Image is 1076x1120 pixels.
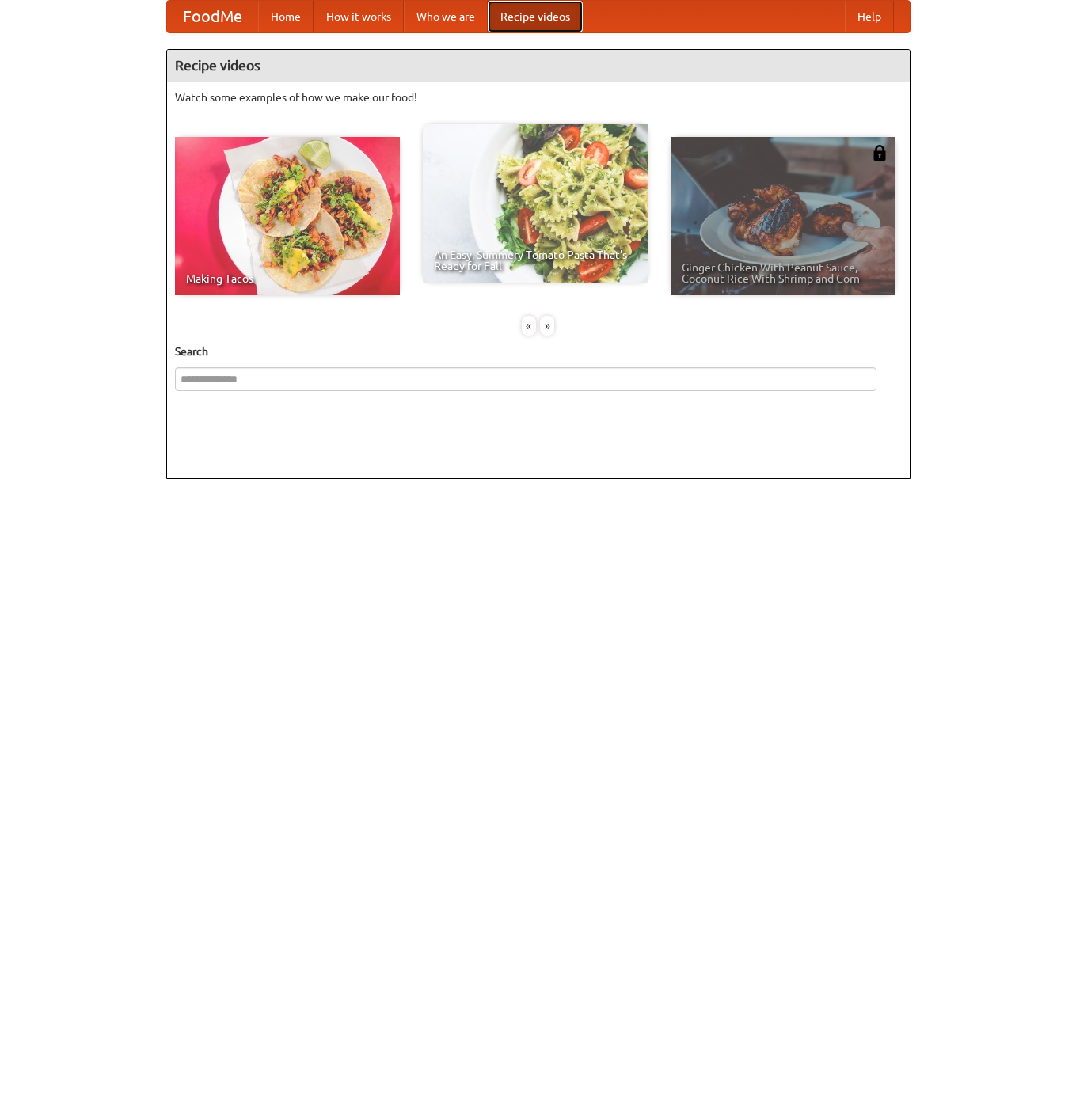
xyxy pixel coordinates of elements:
a: FoodMe [167,1,258,32]
a: Help [845,1,894,32]
a: Recipe videos [488,1,583,32]
span: Making Tacos [186,273,389,284]
h4: Recipe videos [167,50,910,82]
a: How it works [314,1,404,32]
p: Watch some examples of how we make our food! [175,89,902,105]
img: 483408.png [872,145,888,161]
a: An Easy, Summery Tomato Pasta That's Ready for Fall [423,124,648,283]
a: Home [258,1,314,32]
div: » [540,316,554,336]
h5: Search [175,344,902,359]
a: Making Tacos [175,137,400,295]
div: « [522,316,536,336]
span: An Easy, Summery Tomato Pasta That's Ready for Fall [434,249,637,271]
a: Who we are [404,1,488,32]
